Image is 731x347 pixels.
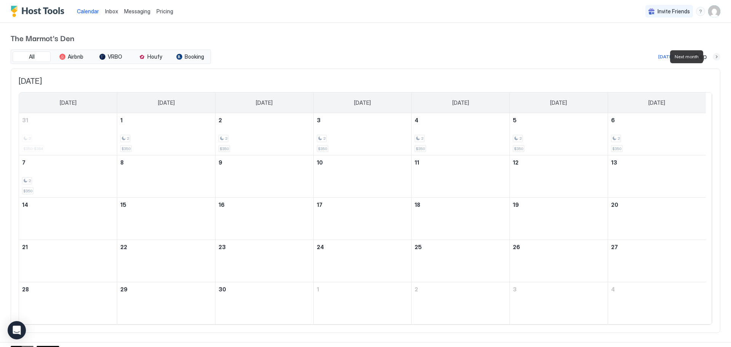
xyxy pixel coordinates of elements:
[412,198,509,212] a: September 18, 2025
[117,282,215,325] td: September 29, 2025
[117,198,215,212] a: September 15, 2025
[215,198,313,240] td: September 16, 2025
[215,240,313,282] td: September 23, 2025
[131,51,169,62] button: Houfy
[608,113,706,155] td: September 6, 2025
[29,178,31,183] span: 2
[120,286,128,293] span: 29
[608,155,706,198] td: September 13, 2025
[248,93,280,113] a: Tuesday
[346,93,378,113] a: Wednesday
[608,198,706,240] td: September 20, 2025
[318,146,327,151] span: $350
[117,198,215,240] td: September 15, 2025
[314,113,412,127] a: September 3, 2025
[510,155,608,170] a: September 12, 2025
[219,286,226,293] span: 30
[120,201,126,208] span: 15
[11,32,720,43] span: The Marmot's Den
[519,136,522,141] span: 2
[156,8,173,15] span: Pricing
[147,53,162,60] span: Houfy
[314,240,412,254] a: September 24, 2025
[510,240,608,282] td: September 26, 2025
[412,198,510,240] td: September 18, 2025
[658,53,674,60] div: [DATE]
[215,113,313,127] a: September 2, 2025
[510,198,608,212] a: September 19, 2025
[124,7,150,15] a: Messaging
[8,321,26,339] div: Open Intercom Messenger
[675,53,699,60] span: Next month
[11,6,68,17] a: Host Tools Logo
[313,198,412,240] td: September 17, 2025
[52,51,90,62] button: Airbnb
[314,155,412,170] a: September 10, 2025
[641,93,673,113] a: Saturday
[543,93,575,113] a: Friday
[510,113,608,155] td: September 5, 2025
[510,198,608,240] td: September 19, 2025
[415,244,422,250] span: 25
[117,240,215,254] a: September 22, 2025
[415,286,418,293] span: 2
[314,282,412,296] a: October 1, 2025
[117,113,215,155] td: September 1, 2025
[215,198,313,212] a: September 16, 2025
[313,240,412,282] td: September 24, 2025
[19,113,117,155] td: August 31, 2025
[513,286,517,293] span: 3
[22,159,26,166] span: 7
[550,99,567,106] span: [DATE]
[317,286,319,293] span: 1
[510,282,608,325] td: October 3, 2025
[105,7,118,15] a: Inbox
[215,282,313,325] td: September 30, 2025
[510,282,608,296] a: October 3, 2025
[121,146,131,151] span: $350
[68,53,83,60] span: Airbnb
[317,244,324,250] span: 24
[220,146,229,151] span: $350
[13,51,51,62] button: All
[219,244,226,250] span: 23
[22,117,28,123] span: 31
[412,155,510,198] td: September 11, 2025
[219,201,225,208] span: 16
[611,159,617,166] span: 13
[513,201,519,208] span: 19
[19,198,117,212] a: September 14, 2025
[416,146,425,151] span: $350
[215,155,313,170] a: September 9, 2025
[415,117,418,123] span: 4
[412,240,510,282] td: September 25, 2025
[452,99,469,106] span: [DATE]
[696,7,705,16] div: menu
[108,53,122,60] span: VRBO
[77,7,99,15] a: Calendar
[19,155,117,198] td: September 7, 2025
[19,282,117,325] td: September 28, 2025
[22,201,28,208] span: 14
[52,93,84,113] a: Sunday
[445,93,477,113] a: Thursday
[514,146,523,151] span: $350
[317,159,323,166] span: 10
[510,240,608,254] a: September 26, 2025
[608,198,706,212] a: September 20, 2025
[415,159,419,166] span: 11
[510,113,608,127] a: September 5, 2025
[713,53,720,61] button: Next month
[412,113,510,155] td: September 4, 2025
[708,5,720,18] div: User profile
[412,282,510,325] td: October 2, 2025
[618,136,620,141] span: 2
[19,77,712,86] span: [DATE]
[29,53,35,60] span: All
[608,113,706,127] a: September 6, 2025
[120,159,124,166] span: 8
[611,244,618,250] span: 27
[215,240,313,254] a: September 23, 2025
[171,51,209,62] button: Booking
